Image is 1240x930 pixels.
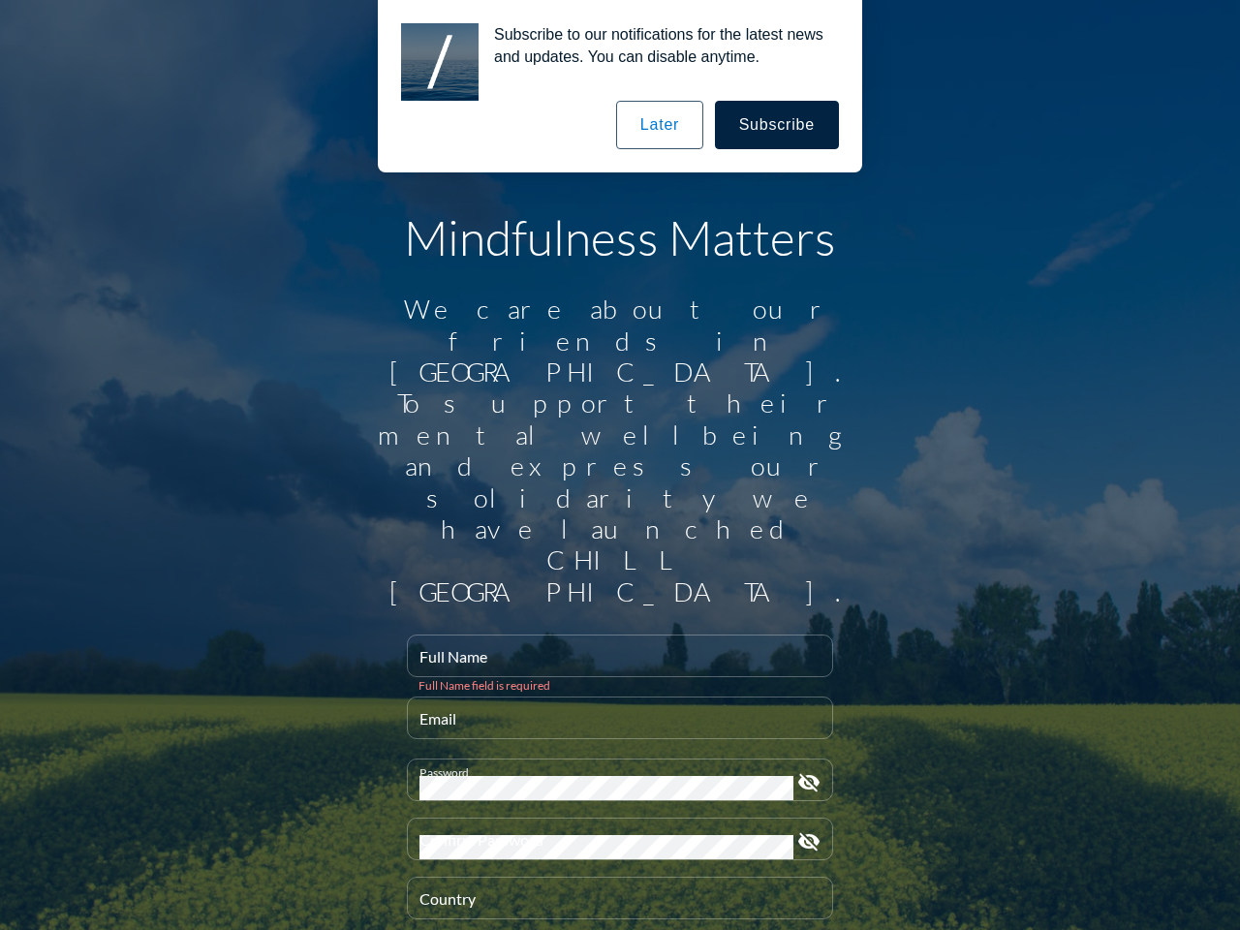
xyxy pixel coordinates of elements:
[419,776,793,800] input: Password
[401,23,479,101] img: notification icon
[419,835,793,859] input: Confirm Password
[419,714,821,738] input: Email
[797,771,821,794] i: visibility_off
[616,101,703,149] button: Later
[368,208,872,266] h1: Mindfulness Matters
[368,294,872,607] div: We care about our friends in [GEOGRAPHIC_DATA]. To support their mental wellbeing and express our...
[419,652,821,676] input: Full Name
[419,894,821,918] input: Country
[797,830,821,853] i: visibility_off
[418,678,821,693] div: Full Name field is required
[479,23,839,68] div: Subscribe to our notifications for the latest news and updates. You can disable anytime.
[715,101,839,149] button: Subscribe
